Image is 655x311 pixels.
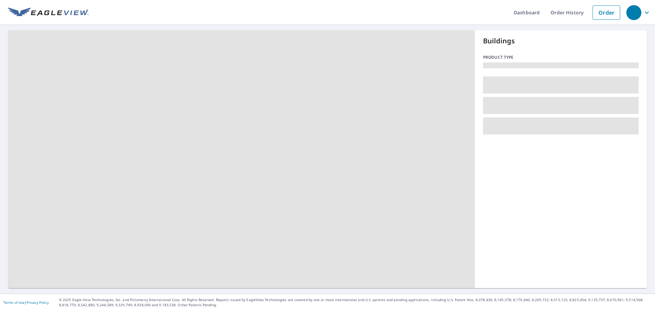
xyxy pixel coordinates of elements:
p: Product type [483,54,639,60]
a: Privacy Policy [27,300,49,305]
p: | [3,300,49,305]
p: Buildings [483,36,639,46]
a: Terms of Use [3,300,25,305]
a: Order [593,5,620,20]
img: EV Logo [8,8,89,18]
p: © 2025 Eagle View Technologies, Inc. and Pictometry International Corp. All Rights Reserved. Repo... [59,297,652,308]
